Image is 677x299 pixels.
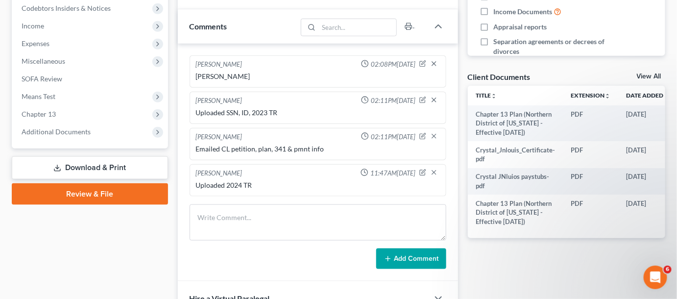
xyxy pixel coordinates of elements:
div: [PERSON_NAME] [196,96,242,106]
span: 02:11PM[DATE] [371,132,415,142]
td: Crystal JNluios paystubs-pdf [468,168,563,195]
span: SOFA Review [22,75,62,83]
td: Chapter 13 Plan (Northern District of [US_STATE] - Effective [DATE]) [468,105,563,141]
span: Chapter 13 [22,110,56,118]
a: Extensionunfold_more [571,92,610,99]
div: [PERSON_NAME] [196,60,242,70]
div: [PERSON_NAME] [196,132,242,142]
a: Titleunfold_more [476,92,497,99]
span: 11:47AM[DATE] [370,169,415,178]
td: PDF [563,195,618,230]
span: Means Test [22,92,55,100]
i: expand_more [664,93,670,99]
span: 02:08PM[DATE] [371,60,415,69]
a: Review & File [12,183,168,205]
span: Additional Documents [22,127,91,136]
span: Separation agreements or decrees of divorces [493,37,607,56]
span: Miscellaneous [22,57,65,65]
i: unfold_more [491,93,497,99]
span: Income [22,22,44,30]
input: Search... [318,19,396,36]
div: [PERSON_NAME] [196,72,440,81]
span: Comments [190,22,227,31]
div: Uploaded 2024 TR [196,180,440,190]
div: Emailed CL petition, plan, 341 & pmnt info [196,144,440,154]
div: [PERSON_NAME] [196,169,242,178]
a: Date Added expand_more [626,92,670,99]
a: View All [637,73,661,80]
td: Crystal_Jnlouis_Certificate-pdf [468,141,563,168]
td: PDF [563,105,618,141]
span: Expenses [22,39,49,48]
span: Income Documents [493,7,552,17]
span: 02:11PM[DATE] [371,96,415,105]
a: Download & Print [12,156,168,179]
iframe: Intercom live chat [644,266,667,289]
a: SOFA Review [14,70,168,88]
button: Add Comment [376,249,446,269]
span: 6 [664,266,672,274]
i: unfold_more [604,93,610,99]
td: PDF [563,168,618,195]
span: Codebtors Insiders & Notices [22,4,111,12]
div: Uploaded SSN, ID, 2023 TR [196,108,440,118]
span: Appraisal reports [493,22,547,32]
td: PDF [563,141,618,168]
div: Client Documents [468,72,531,82]
td: Chapter 13 Plan (Northern District of [US_STATE] - Effective [DATE]) [468,195,563,230]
